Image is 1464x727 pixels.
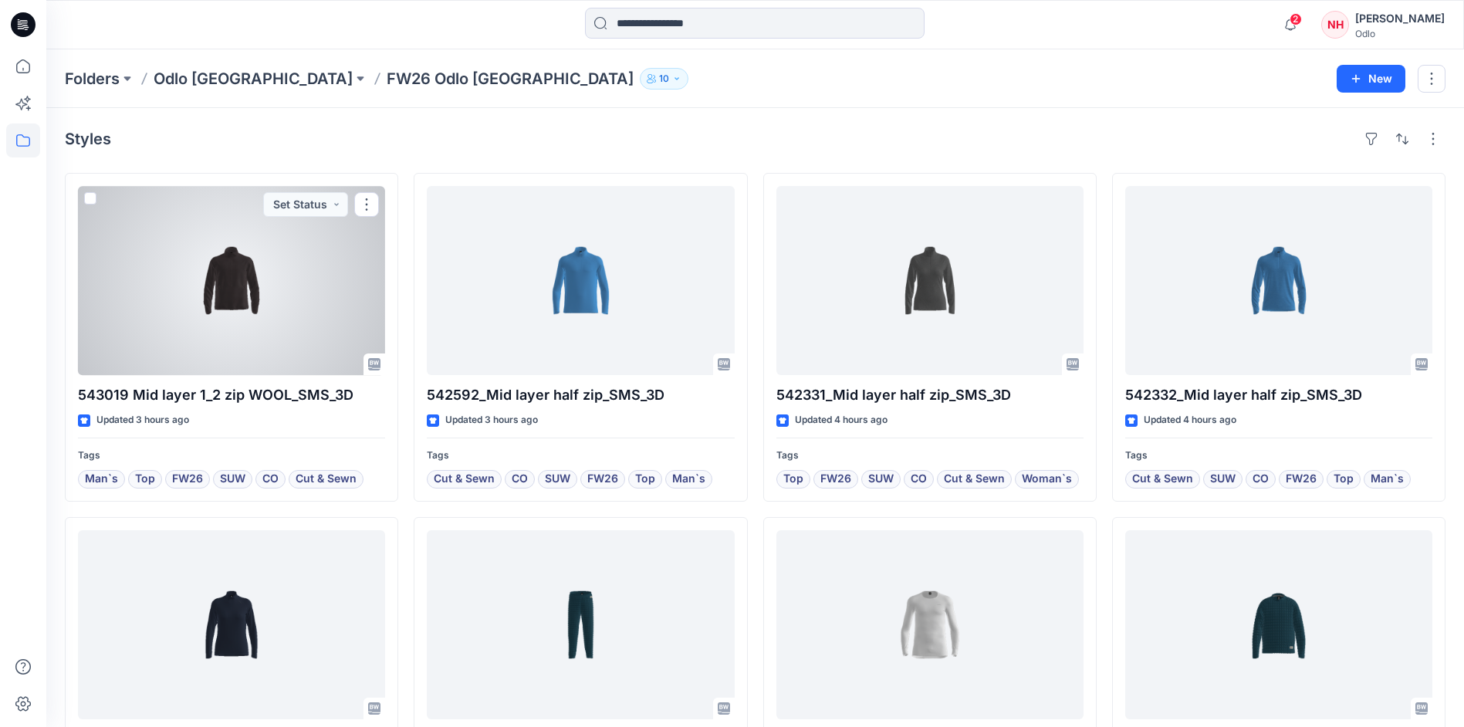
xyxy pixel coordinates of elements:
a: 542591_Mid layer half zip_SMS_3D [78,530,385,719]
a: 159589_BL bottom long_Quilted kids_SMS_3D [427,530,734,719]
span: Cut & Sewn [1132,470,1193,489]
button: New [1337,65,1405,93]
span: SUW [220,470,245,489]
p: Tags [1125,448,1432,464]
a: 159102_BL TOP crew neck ls_SMS_3D [776,530,1084,719]
p: 542592_Mid layer half zip_SMS_3D [427,384,734,406]
span: SUW [545,470,570,489]
span: Cut & Sewn [944,470,1005,489]
span: CO [911,470,927,489]
p: Tags [427,448,734,464]
p: Tags [78,448,385,464]
p: 543019 Mid layer 1_2 zip WOOL_SMS_3D [78,384,385,406]
span: SUW [1210,470,1236,489]
a: Odlo [GEOGRAPHIC_DATA] [154,68,353,90]
h4: Styles [65,130,111,148]
span: Cut & Sewn [434,470,495,489]
span: CO [1253,470,1269,489]
span: Top [783,470,803,489]
span: FW26 [172,470,203,489]
span: 2 [1290,13,1302,25]
span: Top [1334,470,1354,489]
span: Man`s [1371,470,1404,489]
span: CO [262,470,279,489]
div: Odlo [1355,28,1445,39]
span: Cut & Sewn [296,470,357,489]
a: 542332_Mid layer half zip_SMS_3D [1125,186,1432,375]
span: SUW [868,470,894,489]
p: Updated 3 hours ago [96,412,189,428]
span: CO [512,470,528,489]
p: 542331_Mid layer half zip_SMS_3D [776,384,1084,406]
span: FW26 [820,470,851,489]
a: 543019 Mid layer 1_2 zip WOOL_SMS_3D [78,186,385,375]
span: Man`s [85,470,118,489]
a: 542592_Mid layer half zip_SMS_3D [427,186,734,375]
p: FW26 Odlo [GEOGRAPHIC_DATA] [387,68,634,90]
p: Updated 4 hours ago [1144,412,1236,428]
span: Man`s [672,470,705,489]
div: NH [1321,11,1349,39]
p: Updated 4 hours ago [795,412,888,428]
span: Top [135,470,155,489]
p: 542332_Mid layer half zip_SMS_3D [1125,384,1432,406]
a: Folders [65,68,120,90]
span: FW26 [1286,470,1317,489]
div: [PERSON_NAME] [1355,9,1445,28]
span: Woman`s [1022,470,1072,489]
p: 10 [659,70,669,87]
button: 10 [640,68,688,90]
p: Updated 3 hours ago [445,412,538,428]
a: 542331_Mid layer half zip_SMS_3D [776,186,1084,375]
span: Top [635,470,655,489]
span: FW26 [587,470,618,489]
a: 159579_BL top crew neck ls_Quilted kids_SMS_3D [1125,530,1432,719]
p: Tags [776,448,1084,464]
